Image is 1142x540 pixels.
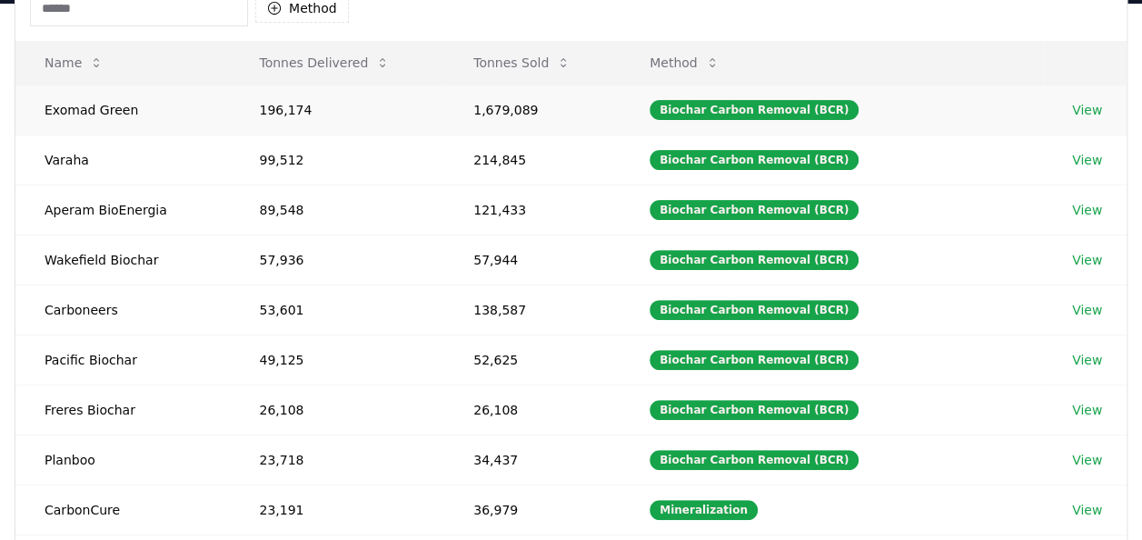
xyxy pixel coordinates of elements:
[1072,201,1102,219] a: View
[650,150,859,170] div: Biochar Carbon Removal (BCR)
[15,135,230,185] td: Varaha
[15,385,230,435] td: Freres Biochar
[650,250,859,270] div: Biochar Carbon Removal (BCR)
[650,450,859,470] div: Biochar Carbon Removal (BCR)
[444,85,621,135] td: 1,679,089
[1072,451,1102,469] a: View
[1072,101,1102,119] a: View
[230,285,444,335] td: 53,601
[1072,151,1102,169] a: View
[230,435,444,485] td: 23,718
[30,45,118,81] button: Name
[15,335,230,385] td: Pacific Biochar
[15,185,230,235] td: Aperam BioEnergia
[459,45,585,81] button: Tonnes Sold
[15,235,230,285] td: Wakefield Biochar
[230,385,444,435] td: 26,108
[650,400,859,420] div: Biochar Carbon Removal (BCR)
[444,335,621,385] td: 52,625
[650,200,859,220] div: Biochar Carbon Removal (BCR)
[230,335,444,385] td: 49,125
[444,185,621,235] td: 121,433
[244,45,404,81] button: Tonnes Delivered
[230,85,444,135] td: 196,174
[230,235,444,285] td: 57,936
[15,485,230,535] td: CarbonCure
[1072,351,1102,369] a: View
[15,85,230,135] td: Exomad Green
[444,135,621,185] td: 214,845
[230,135,444,185] td: 99,512
[444,285,621,335] td: 138,587
[1072,301,1102,319] a: View
[1072,501,1102,519] a: View
[15,435,230,485] td: Planboo
[650,350,859,370] div: Biochar Carbon Removal (BCR)
[444,485,621,535] td: 36,979
[635,45,734,81] button: Method
[650,100,859,120] div: Biochar Carbon Removal (BCR)
[650,300,859,320] div: Biochar Carbon Removal (BCR)
[230,485,444,535] td: 23,191
[444,385,621,435] td: 26,108
[230,185,444,235] td: 89,548
[444,235,621,285] td: 57,944
[1072,401,1102,419] a: View
[650,500,758,520] div: Mineralization
[15,285,230,335] td: Carboneers
[1072,251,1102,269] a: View
[444,435,621,485] td: 34,437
